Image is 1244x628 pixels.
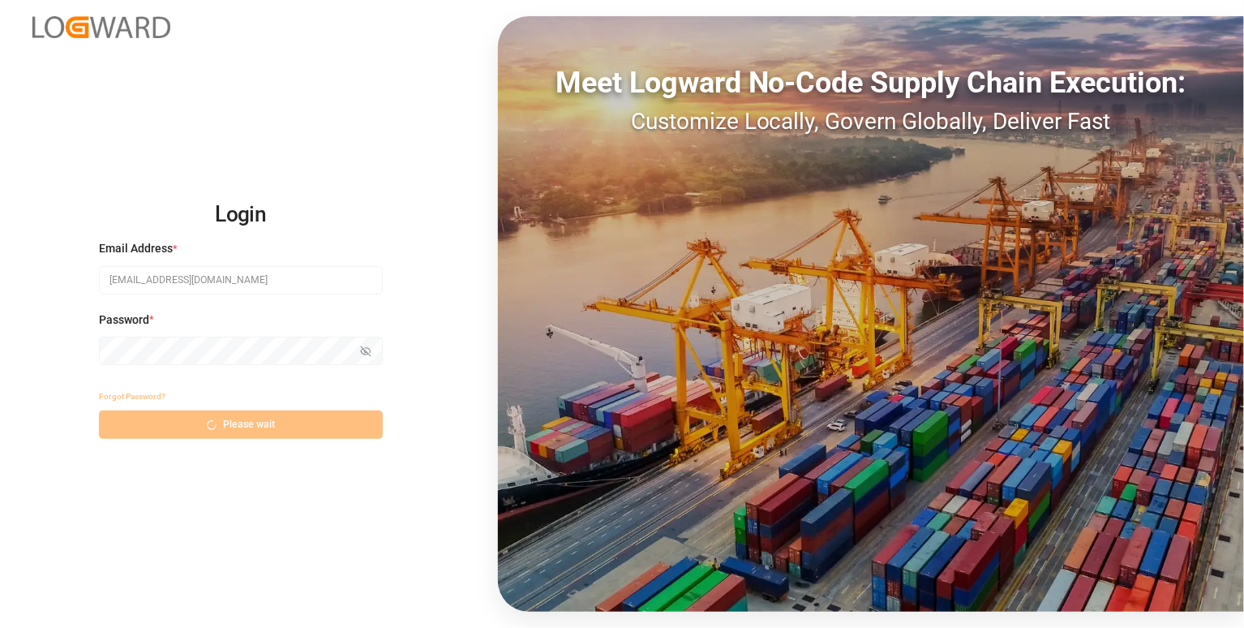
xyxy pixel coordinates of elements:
[99,189,383,241] h2: Login
[32,16,170,38] img: Logward_new_orange.png
[498,105,1244,139] div: Customize Locally, Govern Globally, Deliver Fast
[498,61,1244,105] div: Meet Logward No-Code Supply Chain Execution:
[99,312,149,329] span: Password
[99,266,383,295] input: Enter your email
[99,240,173,257] span: Email Address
